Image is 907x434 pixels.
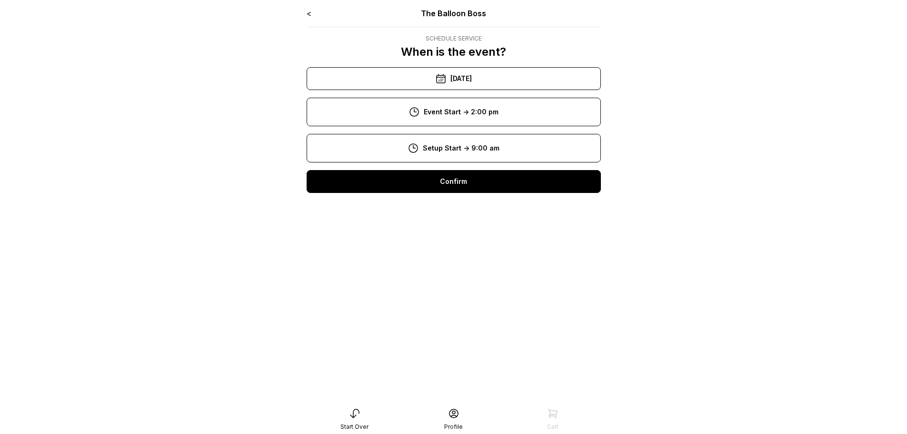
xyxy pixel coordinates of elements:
[401,35,506,42] div: Schedule Service
[307,9,311,18] a: <
[340,423,369,431] div: Start Over
[307,170,601,193] div: Confirm
[401,44,506,60] p: When is the event?
[307,67,601,90] div: [DATE]
[365,8,542,19] div: The Balloon Boss
[547,423,558,431] div: Cart
[444,423,463,431] div: Profile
